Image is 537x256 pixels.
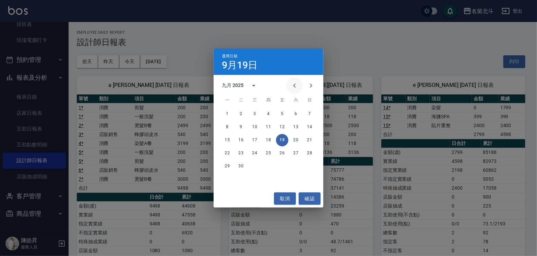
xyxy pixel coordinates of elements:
button: 1 [221,108,234,120]
span: 選擇日期 [222,54,237,58]
span: 星期六 [290,93,302,107]
button: 17 [249,134,261,146]
button: Next month [303,77,319,94]
span: 星期五 [276,93,288,107]
button: 28 [303,147,316,159]
span: 星期二 [235,93,247,107]
span: 星期一 [221,93,234,107]
button: 8 [221,121,234,133]
button: 20 [290,134,302,146]
button: 16 [235,134,247,146]
button: 12 [276,121,288,133]
button: calendar view is open, switch to year view [246,77,262,94]
button: 25 [262,147,275,159]
button: 21 [303,134,316,146]
button: 19 [276,134,288,146]
button: 5 [276,108,288,120]
button: 15 [221,134,234,146]
button: 24 [249,147,261,159]
button: 26 [276,147,288,159]
button: 2 [235,108,247,120]
button: 30 [235,160,247,172]
span: 星期四 [262,93,275,107]
button: 13 [290,121,302,133]
button: 9 [235,121,247,133]
button: 18 [262,134,275,146]
div: 九月 2025 [222,82,243,89]
button: 29 [221,160,234,172]
button: 27 [290,147,302,159]
button: 10 [249,121,261,133]
button: 14 [303,121,316,133]
span: 星期日 [303,93,316,107]
h4: 9月19日 [222,61,258,69]
button: Previous month [286,77,303,94]
button: 11 [262,121,275,133]
button: 22 [221,147,234,159]
button: 3 [249,108,261,120]
button: 23 [235,147,247,159]
button: 7 [303,108,316,120]
button: 6 [290,108,302,120]
span: 星期三 [249,93,261,107]
button: 4 [262,108,275,120]
button: 取消 [274,192,296,205]
button: 確認 [299,192,321,205]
